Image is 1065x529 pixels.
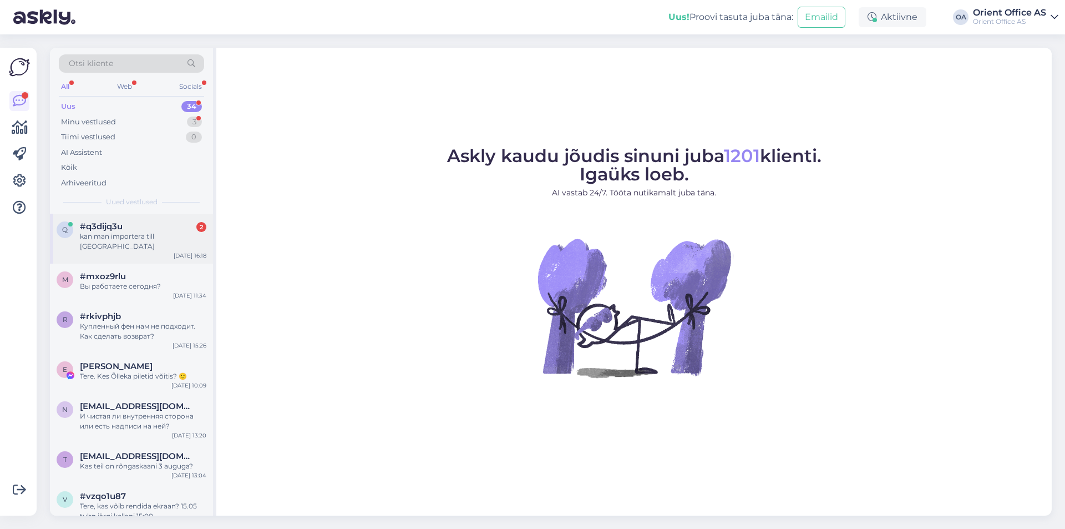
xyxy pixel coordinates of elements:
[953,9,968,25] div: OA
[62,405,68,414] span: n
[63,315,68,324] span: r
[80,451,195,461] span: timakova.katrin@gmail.com
[80,361,153,371] span: Eva-Maria Virnas
[62,275,68,284] span: m
[668,11,793,24] div: Proovi tasuta juba täna:
[174,251,206,260] div: [DATE] 16:18
[724,145,760,167] span: 1201
[80,231,206,251] div: kan man importera till [GEOGRAPHIC_DATA]
[187,117,202,128] div: 3
[447,187,821,199] p: AI vastab 24/7. Tööta nutikamalt juba täna.
[447,145,821,185] span: Askly kaudu jõudis sinuni juba klienti. Igaüks loeb.
[80,501,206,521] div: Tere, kas võib rendida ekraan? 15.05 tulrn järgi kellani 15:00
[61,147,102,158] div: AI Assistent
[59,79,72,94] div: All
[61,117,116,128] div: Minu vestlused
[62,225,68,234] span: q
[80,311,121,321] span: #rkivphjb
[973,17,1046,26] div: Orient Office AS
[186,132,202,143] div: 0
[61,162,77,173] div: Kõik
[80,281,206,291] div: Вы работаете сегодня?
[106,197,158,207] span: Uued vestlused
[80,321,206,341] div: Купленный фен нам не подходит. Как сделать возврат?
[63,455,67,463] span: t
[171,381,206,390] div: [DATE] 10:09
[115,79,134,94] div: Web
[80,411,206,431] div: И чистая ли внутренняя сторона или есть надписи на ней?
[973,8,1058,26] a: Orient Office ASOrient Office AS
[63,365,67,374] span: E
[63,495,67,503] span: v
[172,431,206,440] div: [DATE] 13:20
[61,101,75,112] div: Uus
[80,221,123,231] span: #q3dijq3u
[80,271,126,281] span: #mxoz9rlu
[80,371,206,381] div: Tere. Kes Õlleka piletid võitis? 🙂
[973,8,1046,17] div: Orient Office AS
[61,178,106,189] div: Arhiveeritud
[80,461,206,471] div: Kas teil on rõngaskaani 3 auguga?
[196,222,206,232] div: 2
[9,57,30,78] img: Askly Logo
[80,401,195,411] span: natalyamam3@gmail.com
[534,208,734,407] img: No Chat active
[181,101,202,112] div: 34
[61,132,115,143] div: Tiimi vestlused
[859,7,926,27] div: Aktiivne
[69,58,113,69] span: Otsi kliente
[177,79,204,94] div: Socials
[173,341,206,350] div: [DATE] 15:26
[668,12,689,22] b: Uus!
[173,291,206,300] div: [DATE] 11:34
[171,471,206,480] div: [DATE] 13:04
[798,7,845,28] button: Emailid
[80,491,126,501] span: #vzqo1u87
